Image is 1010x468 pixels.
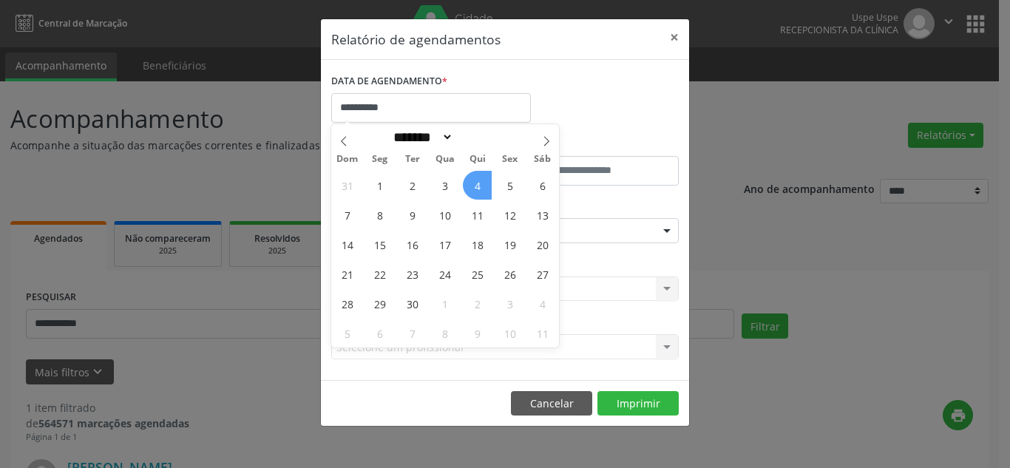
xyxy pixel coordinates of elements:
span: Setembro 20, 2025 [528,230,557,259]
span: Setembro 23, 2025 [398,260,427,288]
span: Setembro 15, 2025 [365,230,394,259]
span: Setembro 22, 2025 [365,260,394,288]
span: Setembro 3, 2025 [430,171,459,200]
span: Setembro 14, 2025 [333,230,362,259]
span: Ter [396,155,429,164]
span: Sáb [526,155,559,164]
span: Setembro 30, 2025 [398,289,427,318]
h5: Relatório de agendamentos [331,30,501,49]
span: Setembro 8, 2025 [365,200,394,229]
span: Qui [461,155,494,164]
span: Outubro 7, 2025 [398,319,427,347]
span: Setembro 18, 2025 [463,230,492,259]
span: Setembro 12, 2025 [495,200,524,229]
input: Year [453,129,502,145]
span: Setembro 19, 2025 [495,230,524,259]
span: Setembro 24, 2025 [430,260,459,288]
button: Close [660,19,689,55]
span: Qua [429,155,461,164]
span: Setembro 13, 2025 [528,200,557,229]
span: Outubro 2, 2025 [463,289,492,318]
span: Outubro 8, 2025 [430,319,459,347]
span: Setembro 5, 2025 [495,171,524,200]
span: Setembro 11, 2025 [463,200,492,229]
span: Outubro 1, 2025 [430,289,459,318]
span: Setembro 26, 2025 [495,260,524,288]
button: Cancelar [511,391,592,416]
span: Sex [494,155,526,164]
span: Outubro 11, 2025 [528,319,557,347]
span: Setembro 17, 2025 [430,230,459,259]
span: Setembro 6, 2025 [528,171,557,200]
span: Agosto 31, 2025 [333,171,362,200]
label: DATA DE AGENDAMENTO [331,70,447,93]
select: Month [388,129,453,145]
span: Setembro 2, 2025 [398,171,427,200]
span: Setembro 29, 2025 [365,289,394,318]
span: Setembro 28, 2025 [333,289,362,318]
span: Setembro 10, 2025 [430,200,459,229]
span: Setembro 9, 2025 [398,200,427,229]
span: Seg [364,155,396,164]
span: Dom [331,155,364,164]
button: Imprimir [597,391,679,416]
span: Outubro 4, 2025 [528,289,557,318]
span: Setembro 7, 2025 [333,200,362,229]
span: Outubro 5, 2025 [333,319,362,347]
span: Outubro 10, 2025 [495,319,524,347]
span: Outubro 9, 2025 [463,319,492,347]
span: Setembro 27, 2025 [528,260,557,288]
span: Setembro 16, 2025 [398,230,427,259]
label: ATÉ [509,133,679,156]
span: Outubro 3, 2025 [495,289,524,318]
span: Setembro 4, 2025 [463,171,492,200]
span: Setembro 25, 2025 [463,260,492,288]
span: Outubro 6, 2025 [365,319,394,347]
span: Setembro 1, 2025 [365,171,394,200]
span: Setembro 21, 2025 [333,260,362,288]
